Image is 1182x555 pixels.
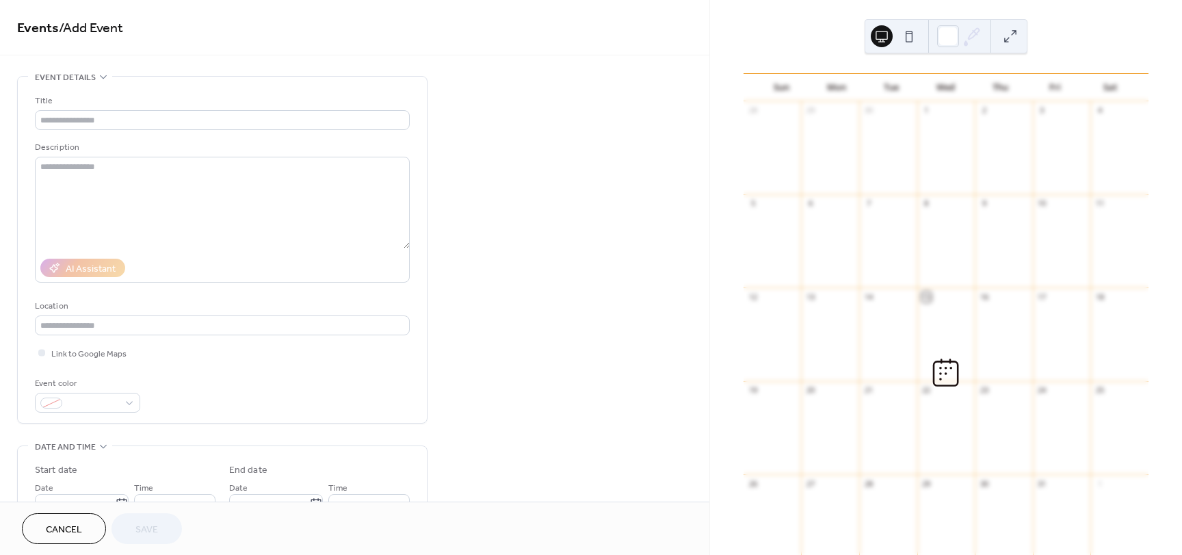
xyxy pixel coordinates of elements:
[748,292,758,302] div: 12
[229,481,248,495] span: Date
[1094,198,1105,209] div: 11
[921,478,932,489] div: 29
[809,74,864,101] div: Mon
[35,94,407,108] div: Title
[1028,74,1083,101] div: Fri
[1037,478,1047,489] div: 31
[51,347,127,361] span: Link to Google Maps
[229,463,267,478] div: End date
[1037,105,1047,116] div: 3
[864,74,919,101] div: Tue
[46,523,82,537] span: Cancel
[35,299,407,313] div: Location
[805,478,815,489] div: 27
[805,105,815,116] div: 29
[1083,74,1138,101] div: Sat
[979,478,989,489] div: 30
[748,385,758,396] div: 19
[921,198,932,209] div: 8
[1094,105,1105,116] div: 4
[805,385,815,396] div: 20
[748,198,758,209] div: 5
[979,105,989,116] div: 2
[35,481,53,495] span: Date
[35,140,407,155] div: Description
[805,198,815,209] div: 6
[979,292,989,302] div: 16
[863,105,874,116] div: 30
[17,15,59,42] a: Events
[748,478,758,489] div: 26
[35,70,96,85] span: Event details
[921,292,932,302] div: 15
[1094,478,1105,489] div: 1
[863,478,874,489] div: 28
[863,385,874,396] div: 21
[1094,385,1105,396] div: 25
[921,385,932,396] div: 22
[973,74,1028,101] div: Thu
[1037,292,1047,302] div: 17
[134,481,153,495] span: Time
[919,74,973,101] div: Wed
[1037,198,1047,209] div: 10
[863,292,874,302] div: 14
[979,198,989,209] div: 9
[863,198,874,209] div: 7
[35,440,96,454] span: Date and time
[805,292,815,302] div: 13
[1037,385,1047,396] div: 24
[35,463,77,478] div: Start date
[748,105,758,116] div: 28
[22,513,106,544] button: Cancel
[921,105,932,116] div: 1
[59,15,123,42] span: / Add Event
[1094,292,1105,302] div: 18
[328,481,347,495] span: Time
[979,385,989,396] div: 23
[35,376,137,391] div: Event color
[754,74,809,101] div: Sun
